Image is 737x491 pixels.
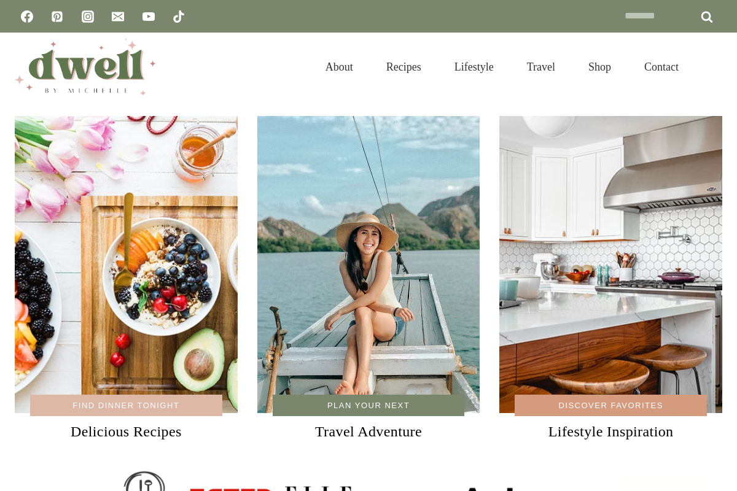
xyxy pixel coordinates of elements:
a: About [309,45,370,88]
a: YouTube [136,4,161,29]
a: TikTok [166,4,191,29]
button: View Search Form [701,56,722,77]
nav: Primary Navigation [309,45,695,88]
a: Instagram [76,4,100,29]
img: DWELL by michelle [15,39,156,95]
a: Facebook [15,4,39,29]
a: Recipes [370,45,438,88]
a: Contact [628,45,695,88]
a: Lifestyle [438,45,510,88]
a: Email [106,4,130,29]
a: Shop [572,45,628,88]
a: Pinterest [45,4,69,29]
a: Travel [510,45,572,88]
